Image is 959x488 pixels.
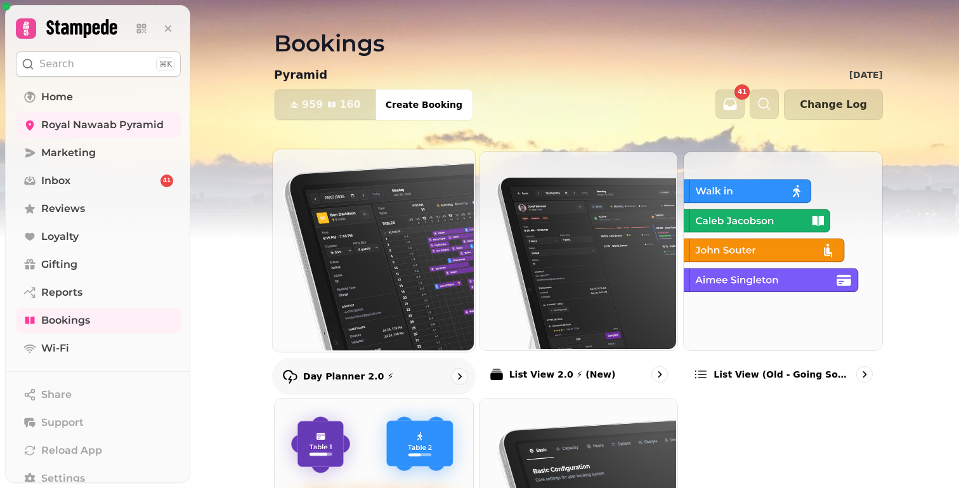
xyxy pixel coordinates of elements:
a: Bookings [16,308,181,333]
span: 160 [339,100,360,110]
a: Reviews [16,196,181,221]
p: List view (Old - going soon) [714,368,851,381]
p: [DATE] [849,69,883,81]
span: 959 [302,100,323,110]
a: Day Planner 2.0 ⚡Day Planner 2.0 ⚡ [272,148,476,395]
span: Reports [41,285,82,300]
span: Royal Nawaab Pyramid [41,117,164,133]
span: Loyalty [41,229,79,244]
div: ⌘K [156,57,175,71]
a: List view (Old - going soon)List view (Old - going soon) [683,151,883,393]
span: Reviews [41,201,85,216]
button: Support [16,410,181,435]
a: Inbox41 [16,168,181,194]
span: Wi-Fi [41,341,69,356]
p: Day Planner 2.0 ⚡ [303,370,394,383]
span: Change Log [800,100,867,110]
span: Bookings [41,313,90,328]
img: Day Planner 2.0 ⚡ [271,148,474,350]
button: Reload App [16,438,181,463]
a: Reports [16,280,181,305]
a: Home [16,84,181,110]
button: 959160 [275,89,376,120]
button: Share [16,382,181,407]
span: 41 [738,89,747,95]
p: List View 2.0 ⚡ (New) [509,368,616,381]
span: Settings [41,471,85,486]
svg: go to [453,370,466,383]
span: Gifting [41,257,77,272]
span: Home [41,89,73,105]
a: List View 2.0 ⚡ (New)List View 2.0 ⚡ (New) [479,151,679,393]
svg: go to [858,368,871,381]
img: List View 2.0 ⚡ (New) [478,150,677,349]
svg: go to [653,368,666,381]
a: Gifting [16,252,181,277]
a: Marketing [16,140,181,166]
a: Wi-Fi [16,336,181,361]
button: Change Log [784,89,883,120]
button: Create Booking [375,89,473,120]
span: Support [41,415,84,430]
span: Create Booking [386,100,462,109]
span: Share [41,387,72,402]
p: Search [39,56,74,72]
span: Inbox [41,173,70,188]
span: Reload App [41,443,102,458]
button: Search⌘K [16,51,181,77]
p: Pyramid [274,66,327,84]
span: 41 [163,176,171,185]
img: List view (Old - going soon) [682,150,881,349]
span: Marketing [41,145,96,161]
a: Royal Nawaab Pyramid [16,112,181,138]
a: Loyalty [16,224,181,249]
